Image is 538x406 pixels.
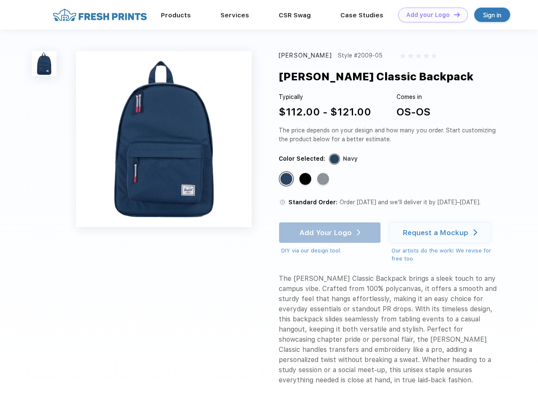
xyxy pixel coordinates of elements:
img: func=resize&h=640 [76,51,252,227]
div: Our artists do the work! We revise for free too. [391,247,499,263]
div: Sign in [483,10,501,20]
img: gray_star.svg [424,53,429,58]
div: Typically [279,93,371,101]
div: Style #2009-05 [338,51,383,60]
a: Products [161,11,191,19]
div: Color Selected: [279,154,325,163]
img: gray_star.svg [432,53,437,58]
div: DIY via our design tool. [281,247,381,255]
img: fo%20logo%202.webp [50,8,149,22]
img: DT [454,12,460,17]
div: $112.00 - $121.00 [279,104,371,120]
div: Comes in [397,93,430,101]
img: gray_star.svg [400,53,405,58]
div: [PERSON_NAME] Classic Backpack [279,69,473,85]
a: Sign in [474,8,510,22]
span: Standard Order: [288,199,337,206]
div: Raven Crosshatch [317,173,329,185]
div: [PERSON_NAME] [279,51,332,60]
div: The price depends on your design and how many you order. Start customizing the product below for ... [279,126,499,144]
img: standard order [279,198,286,206]
div: The [PERSON_NAME] Classic Backpack brings a sleek touch to any campus vibe. Crafted from 100% pol... [279,274,499,385]
div: Black [299,173,311,185]
span: Order [DATE] and we’ll deliver it by [DATE]–[DATE]. [340,199,481,206]
div: Request a Mockup [403,228,468,237]
div: Add your Logo [406,11,450,19]
img: gray_star.svg [408,53,413,58]
img: gray_star.svg [416,53,421,58]
div: OS-OS [397,104,430,120]
div: Navy [343,154,358,163]
img: white arrow [473,229,477,236]
img: func=resize&h=100 [32,51,57,76]
div: Navy [280,173,292,185]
